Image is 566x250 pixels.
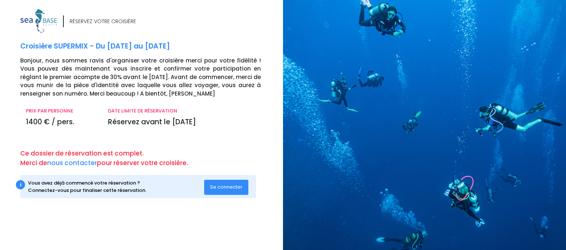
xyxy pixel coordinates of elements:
[108,107,261,115] p: DATE LIMITE DE RÉSERVATION
[108,117,261,128] p: Réservez avant le [DATE]
[204,180,248,194] button: Se connecter
[20,41,277,52] p: Croisière SUPERMIX - Du [DATE] au [DATE]
[28,179,205,194] div: Vous avez déjà commencé votre réservation ? Connectez-vous pour finaliser cette réservation.
[70,18,136,25] div: RÉSERVEZ VOTRE CROISIÈRE
[26,117,97,128] p: 1400 € / pers.
[20,57,277,98] p: Bonjour, nous sommes ravis d'organiser votre croisière merci pour votre fidélité ! Vous pouvez dè...
[20,149,277,168] p: Ce dossier de réservation est complet. Merci de pour réserver votre croisière.
[16,180,25,189] div: i
[204,184,248,190] a: Se connecter
[26,107,97,115] p: PRIX PAR PERSONNE
[20,9,57,33] img: logo_color1.png
[210,183,242,190] span: Se connecter
[47,158,97,167] a: nous contacter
